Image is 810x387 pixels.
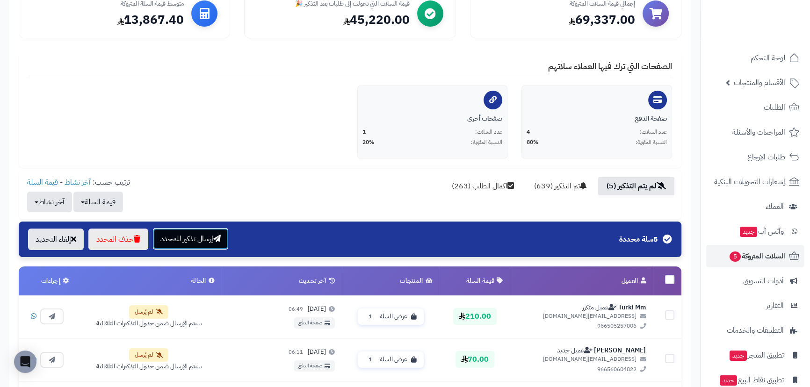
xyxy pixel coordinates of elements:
[517,322,646,330] span: 966505257006
[135,351,153,359] span: لم يُرسل
[342,266,440,295] th: المنتجات
[365,312,376,322] span: 1
[766,299,784,312] span: التقارير
[706,270,804,292] a: أدوات التسويق
[743,274,784,287] span: أدوات التسويق
[527,138,539,146] span: 80%
[727,324,784,337] span: التطبيقات والخدمات
[764,101,785,114] span: الطلبات
[308,305,326,314] span: [DATE]
[31,12,184,28] div: 13,867.40
[706,245,804,267] a: السلات المتروكة5
[153,228,228,250] button: إرسال تذكير للمحدد
[289,349,303,356] small: 06:11
[362,138,375,146] span: 20%
[706,171,804,193] a: إشعارات التحويلات البنكية
[734,76,785,89] span: الأقسام والمنتجات
[294,317,335,329] a: صفحة الدفع
[732,126,785,139] span: المراجعات والأسئلة
[714,175,785,188] span: إشعارات التحويلات البنكية
[362,114,503,123] div: صفحات أخرى
[739,225,784,238] span: وآتس آب
[527,114,667,123] div: صفحة الدفع
[380,312,407,321] span: عرض السلة
[618,302,646,312] a: Turki Mm
[456,351,494,368] span: 70.00
[27,177,58,188] a: قيمة السلة
[706,96,804,119] a: الطلبات
[96,362,202,371] div: سيتم الإرسال ضمن جدول التذكيرات التلقائية
[746,24,801,43] img: logo-2.png
[289,306,303,313] small: 06:49
[28,229,84,250] button: إلغاء التحديد
[582,302,617,312] span: عميل متكرر - 1 طلب | 242.00 SAR
[636,138,667,146] span: النسبة المئوية:
[706,121,804,143] a: المراجعات والأسئلة
[526,177,595,195] a: تم التذكير (639)
[73,192,123,212] button: قيمة السلة
[27,192,72,212] button: آخر نشاط
[747,150,785,164] span: طلبات الإرجاع
[358,351,424,368] button: عرض السلة 1
[443,177,522,195] a: اكمال الطلب (263)
[471,138,502,146] span: النسبة المئوية:
[719,373,784,387] span: تطبيق نقاط البيع
[517,365,646,373] span: 966560604822
[135,308,153,316] span: لم يُرسل
[453,308,497,325] span: 210.00
[517,355,646,363] span: [EMAIL_ADDRESS][DOMAIN_NAME]
[720,375,737,386] span: جديد
[380,355,407,364] span: عرض السلة
[510,266,653,295] th: العميل
[706,294,804,317] a: التقارير
[76,266,222,295] th: الحالة
[96,319,202,328] div: سيتم الإرسال ضمن جدول التذكيرات التلقائية
[729,349,784,362] span: تطبيق المتجر
[640,128,667,136] span: عدد السلات:
[706,344,804,366] a: تطبيق المتجرجديد
[729,250,785,263] span: السلات المتروكة
[440,266,510,295] th: قيمة السلة
[483,12,635,28] div: 69,337.00
[222,266,342,295] th: آخر تحديث
[706,195,804,218] a: العملاء
[527,128,530,136] span: 4
[706,146,804,168] a: طلبات الإرجاع
[594,345,646,355] a: [PERSON_NAME]
[619,234,658,245] strong: سلة محددة
[706,319,804,342] a: التطبيقات والخدمات
[65,177,91,188] a: آخر نشاط
[557,345,593,355] span: عميل جديد - لم يقم بأي طلبات سابقة
[308,348,326,357] span: [DATE]
[362,128,366,136] span: 1
[706,220,804,243] a: وآتس آبجديد
[294,360,335,372] a: صفحة الدفع
[475,128,502,136] span: عدد السلات:
[365,355,376,365] span: 1
[26,177,130,212] ul: ترتيب حسب: -
[517,312,646,320] span: [EMAIL_ADDRESS][DOMAIN_NAME]
[28,62,672,76] h4: الصفحات التي ترك فيها العملاء سلاتهم
[19,266,76,295] th: إجراءات
[88,229,148,250] button: حذف المحدد
[730,351,747,361] span: جديد
[740,227,757,237] span: جديد
[730,251,741,262] span: 5
[751,51,785,64] span: لوحة التحكم
[598,177,674,195] a: لم يتم التذكير (5)
[358,308,424,325] button: عرض السلة 1
[706,47,804,69] a: لوحة التحكم
[766,200,784,213] span: العملاء
[257,12,409,28] div: 45,220.00
[653,234,658,245] span: 5
[14,351,36,373] div: Open Intercom Messenger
